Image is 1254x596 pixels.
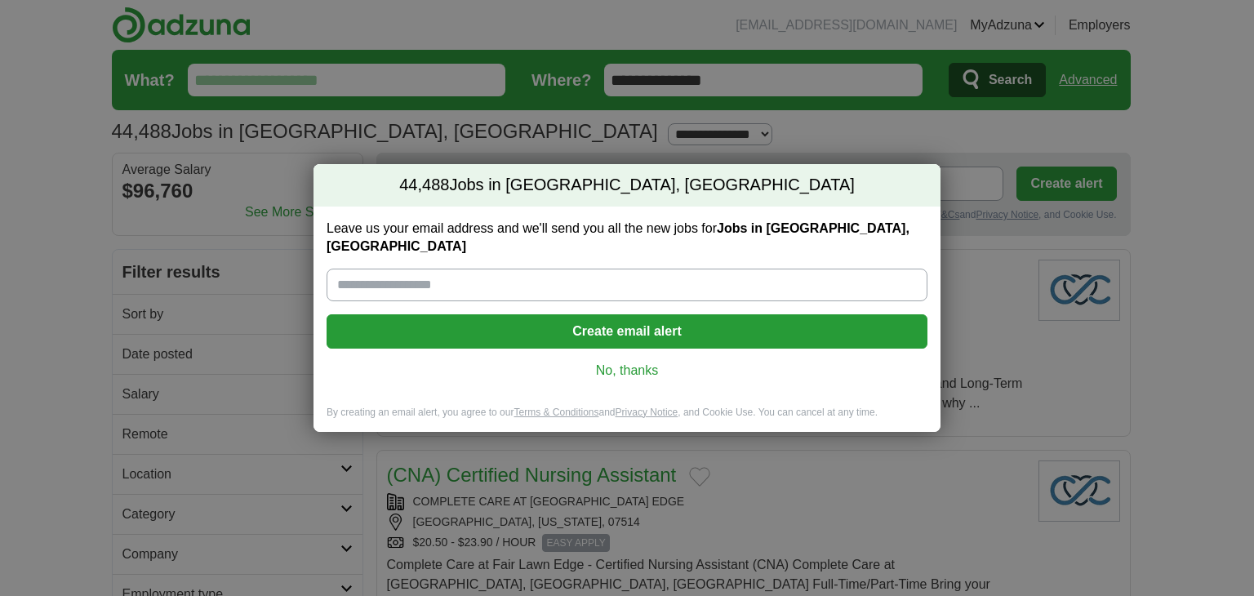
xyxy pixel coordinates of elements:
[327,220,927,256] label: Leave us your email address and we'll send you all the new jobs for
[399,174,449,197] span: 44,488
[616,407,678,418] a: Privacy Notice
[340,362,914,380] a: No, thanks
[313,164,940,207] h2: Jobs in [GEOGRAPHIC_DATA], [GEOGRAPHIC_DATA]
[327,314,927,349] button: Create email alert
[313,406,940,433] div: By creating an email alert, you agree to our and , and Cookie Use. You can cancel at any time.
[514,407,598,418] a: Terms & Conditions
[327,221,909,253] strong: Jobs in [GEOGRAPHIC_DATA], [GEOGRAPHIC_DATA]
